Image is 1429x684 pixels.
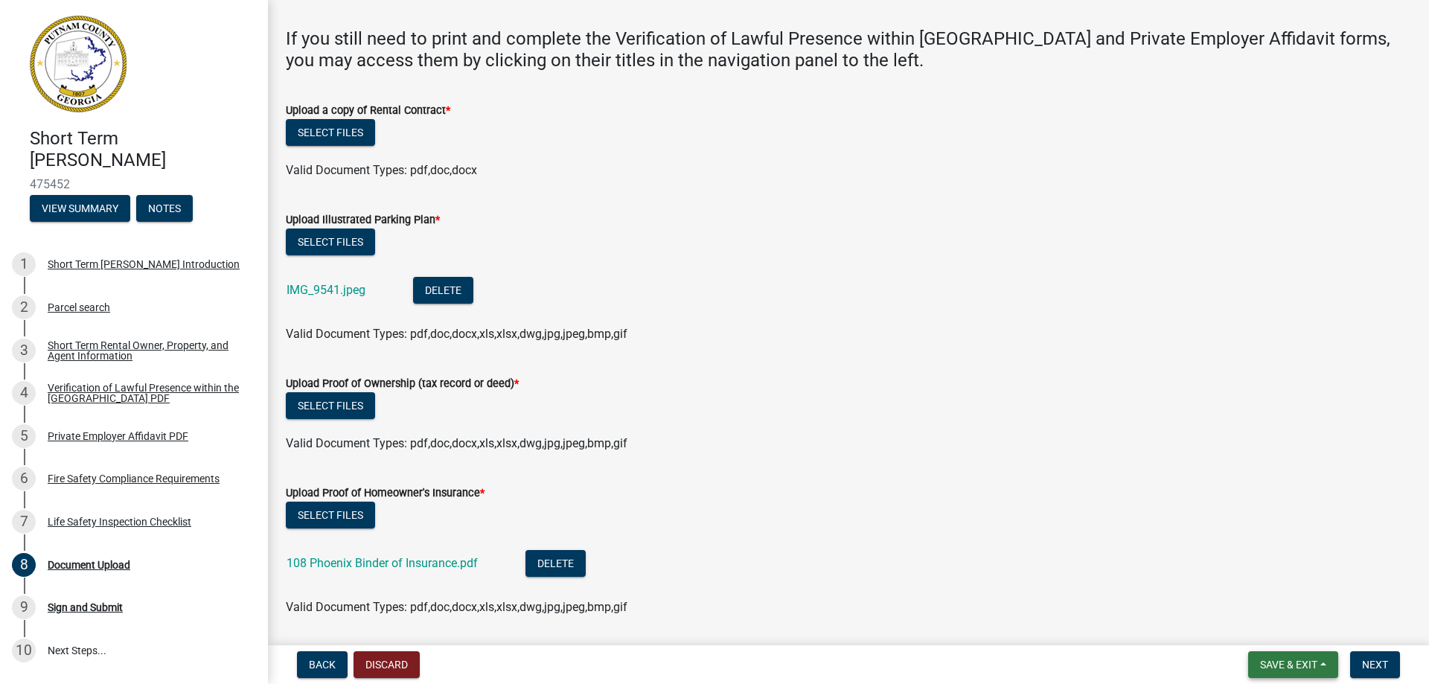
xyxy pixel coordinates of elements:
div: Short Term [PERSON_NAME] Introduction [48,259,240,269]
wm-modal-confirm: Delete Document [525,557,586,572]
a: IMG_9541.jpeg [287,283,365,297]
div: 8 [12,553,36,577]
span: Valid Document Types: pdf,doc,docx [286,163,477,177]
button: Select files [286,228,375,255]
button: Next [1350,651,1400,678]
button: Discard [354,651,420,678]
div: Short Term Rental Owner, Property, and Agent Information [48,340,244,361]
span: Valid Document Types: pdf,doc,docx,xls,xlsx,dwg,jpg,jpeg,bmp,gif [286,327,627,341]
span: 475452 [30,177,238,191]
button: Save & Exit [1248,651,1338,678]
h4: If you still need to print and complete the Verification of Lawful Presence within [GEOGRAPHIC_DA... [286,28,1411,71]
div: 5 [12,424,36,448]
label: Upload Proof of Ownership (tax record or deed) [286,379,519,389]
div: 7 [12,510,36,534]
label: Upload Proof of Homeowner's Insurance [286,488,485,499]
span: Save & Exit [1260,659,1317,671]
button: Select files [286,119,375,146]
div: Document Upload [48,560,130,570]
label: Upload Illustrated Parking Plan [286,215,440,226]
button: View Summary [30,195,130,222]
wm-modal-confirm: Delete Document [413,284,473,298]
div: Private Employer Affidavit PDF [48,431,188,441]
span: Valid Document Types: pdf,doc,docx,xls,xlsx,dwg,jpg,jpeg,bmp,gif [286,600,627,614]
div: 3 [12,339,36,362]
div: 9 [12,595,36,619]
wm-modal-confirm: Notes [136,203,193,215]
span: Back [309,659,336,671]
span: Valid Document Types: pdf,doc,docx,xls,xlsx,dwg,jpg,jpeg,bmp,gif [286,436,627,450]
div: Sign and Submit [48,602,123,613]
label: Upload a copy of Rental Contract [286,106,450,116]
div: 10 [12,639,36,662]
button: Delete [413,277,473,304]
div: Fire Safety Compliance Requirements [48,473,220,484]
span: Next [1362,659,1388,671]
img: Putnam County, Georgia [30,16,127,112]
a: 108 Phoenix Binder of Insurance.pdf [287,556,478,570]
button: Back [297,651,348,678]
button: Notes [136,195,193,222]
div: 1 [12,252,36,276]
div: Life Safety Inspection Checklist [48,517,191,527]
div: 6 [12,467,36,490]
div: Verification of Lawful Presence within the [GEOGRAPHIC_DATA] PDF [48,383,244,403]
div: Parcel search [48,302,110,313]
div: 4 [12,381,36,405]
button: Select files [286,392,375,419]
wm-modal-confirm: Summary [30,203,130,215]
button: Delete [525,550,586,577]
h4: Short Term [PERSON_NAME] [30,128,256,171]
div: 2 [12,295,36,319]
button: Select files [286,502,375,528]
